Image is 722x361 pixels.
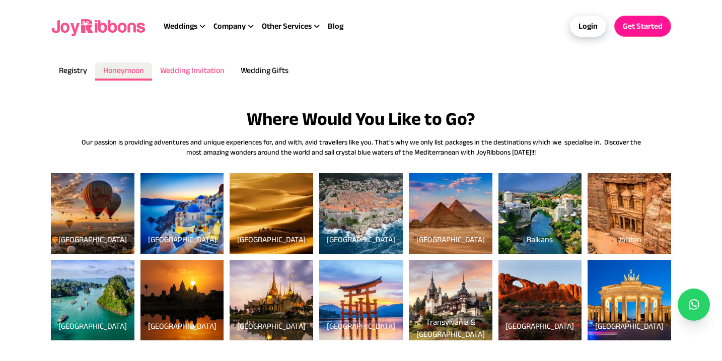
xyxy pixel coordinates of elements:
[152,62,233,81] a: Wedding Invitation
[409,181,492,254] a: [GEOGRAPHIC_DATA]
[140,260,224,340] img: Book Cambodia Travel Tours with Travugo.com
[588,181,671,254] a: Jordan
[51,181,134,254] a: [GEOGRAPHIC_DATA]
[51,267,134,340] a: [GEOGRAPHIC_DATA]
[319,181,403,254] a: [GEOGRAPHIC_DATA]
[140,267,224,340] a: [GEOGRAPHIC_DATA]
[233,62,297,81] a: Wedding Gifts
[409,173,492,254] img: Book Egypt Travel Tours with Travugo.com
[588,267,671,340] a: [GEOGRAPHIC_DATA]
[51,260,134,340] img: Book Vietnam Travel Tours with Travugo.com
[570,16,606,37] a: Login
[140,173,224,254] img: Book Greece Travel Tours with Travugo.com
[59,66,87,75] span: Registry
[498,173,582,254] img: Book Croatia Travel Tours with Travugo.com
[160,66,225,75] span: Wedding Invitation
[614,16,671,37] a: Get Started
[140,181,224,254] a: [GEOGRAPHIC_DATA]
[409,260,492,340] img: Book Transylvania Travel Tours with Travugo.com
[164,20,213,32] div: Weddings
[588,173,671,254] img: Book Jordan Travel Tours with Travugo.com
[319,173,403,254] img: Book Croatia Travel with Travugo.com
[328,20,343,32] a: Blog
[319,267,403,340] a: [GEOGRAPHIC_DATA]
[51,10,148,42] img: joyribbons logo
[498,181,582,254] a: Balkans
[230,260,313,340] img: Book Thailand Travel Tours with Travugo.com
[319,260,403,340] img: Book Japan Travel Tours with Travugo.com
[230,173,313,254] img: Book Morocco Travel Tours with Travugo.com
[95,62,152,81] a: Honeymoon
[230,181,313,254] a: [GEOGRAPHIC_DATA]
[79,109,643,129] h2: Where Would You Like to Go?
[588,260,671,340] img: Book Your Europe Travel with Travugo.com
[51,173,134,254] img: Book Turkey Travel Tours with Travugo.com
[79,137,643,157] p: Our passion is providing adventures and unique experiences for, and with, avid travellers like yo...
[262,20,328,32] div: Other Services
[213,20,262,32] div: Company
[241,66,288,75] span: Wedding Gifts
[498,267,582,340] a: [GEOGRAPHIC_DATA]
[51,62,95,81] a: Registry
[416,318,485,338] a: Transylvania & [GEOGRAPHIC_DATA]
[498,260,582,340] img: Book USA Travel Tours with Travugo.com
[103,66,144,75] span: Honeymoon
[230,267,313,340] a: [GEOGRAPHIC_DATA]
